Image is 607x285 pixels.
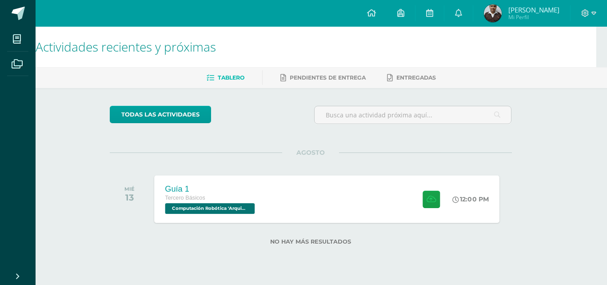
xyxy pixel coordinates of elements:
[207,71,244,85] a: Tablero
[280,71,366,85] a: Pendientes de entrega
[165,184,257,193] div: Guía 1
[36,38,216,55] span: Actividades recientes y próximas
[124,192,135,203] div: 13
[508,13,559,21] span: Mi Perfil
[124,186,135,192] div: MIÉ
[110,106,211,123] a: todas las Actividades
[218,74,244,81] span: Tablero
[452,195,489,203] div: 12:00 PM
[315,106,511,124] input: Busca una actividad próxima aquí...
[110,238,512,245] label: No hay más resultados
[282,149,339,157] span: AGOSTO
[508,5,559,14] span: [PERSON_NAME]
[387,71,436,85] a: Entregadas
[396,74,436,81] span: Entregadas
[165,203,255,214] span: Computación Robótica 'Arquimedes'
[165,195,205,201] span: Tercero Básicos
[484,4,502,22] img: 1f3c94d8ae4c2f6e7adde7c6b2245b10.png
[290,74,366,81] span: Pendientes de entrega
